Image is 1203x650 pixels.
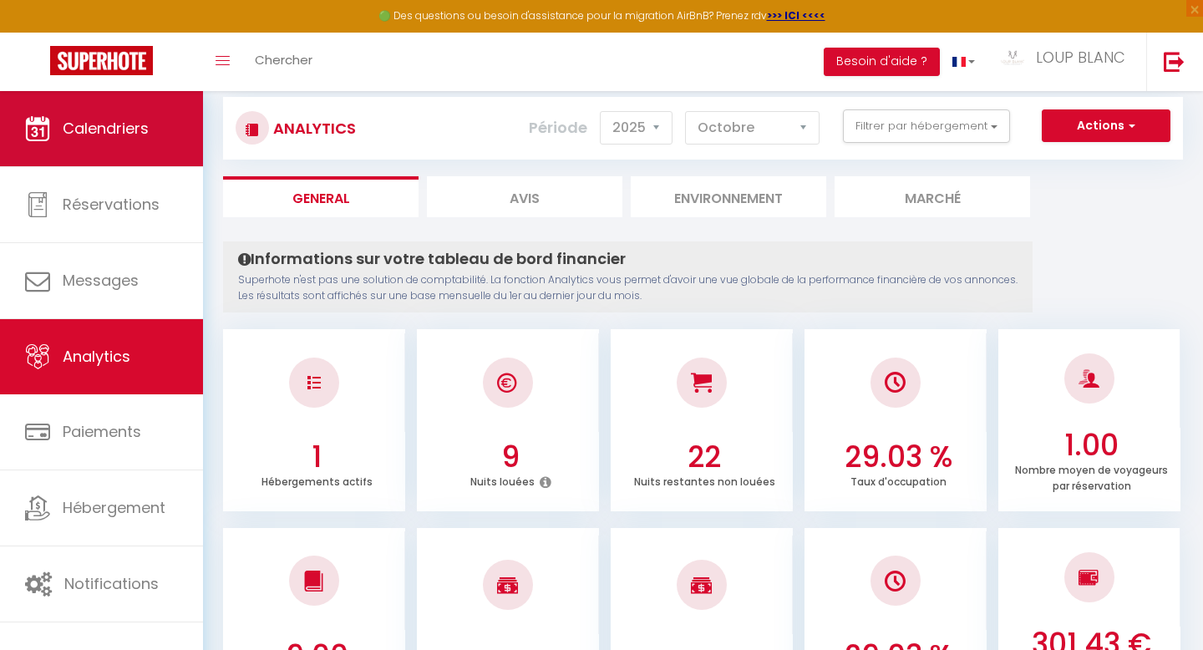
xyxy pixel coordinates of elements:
img: NO IMAGE [307,376,321,389]
p: Superhote n'est pas une solution de comptabilité. La fonction Analytics vous permet d'avoir une v... [238,272,1018,304]
p: Hébergements actifs [261,471,373,489]
h3: 1 [232,439,401,475]
h3: Analytics [269,109,356,147]
a: Chercher [242,33,325,91]
span: Paiements [63,421,141,442]
h3: 29.03 % [814,439,982,475]
li: Environnement [631,176,826,217]
p: Taux d'occupation [850,471,947,489]
img: logout [1164,51,1185,72]
span: Réservations [63,194,160,215]
li: General [223,176,419,217]
img: NO IMAGE [885,571,906,592]
img: ... [1000,49,1025,66]
h3: 22 [620,439,789,475]
img: NO IMAGE [1079,567,1099,587]
img: Super Booking [50,46,153,75]
a: >>> ICI <<<< [767,8,825,23]
p: Nombre moyen de voyageurs par réservation [1015,460,1168,493]
button: Besoin d'aide ? [824,48,940,76]
p: Nuits louées [470,471,535,489]
h3: 1.00 [1008,428,1176,463]
span: Hébergement [63,497,165,518]
span: Analytics [63,346,130,367]
li: Marché [835,176,1030,217]
span: LOUP BLANC [1036,47,1125,68]
button: Actions [1042,109,1170,143]
h4: Informations sur votre tableau de bord financier [238,250,1018,268]
a: ... LOUP BLANC [987,33,1146,91]
span: Calendriers [63,118,149,139]
button: Filtrer par hébergement [843,109,1010,143]
h3: 9 [426,439,595,475]
label: Période [529,109,587,146]
li: Avis [427,176,622,217]
span: Notifications [64,573,159,594]
p: Nuits restantes non louées [634,471,775,489]
span: Chercher [255,51,312,69]
span: Messages [63,270,139,291]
